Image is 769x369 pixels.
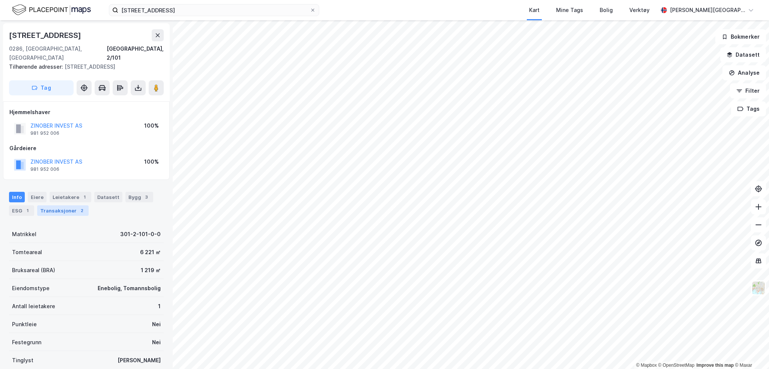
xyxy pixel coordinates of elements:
div: Kart [529,6,540,15]
div: Datasett [94,192,122,202]
div: [PERSON_NAME][GEOGRAPHIC_DATA] [670,6,745,15]
div: Nei [152,338,161,347]
div: Transaksjoner [37,205,89,216]
div: Eiere [28,192,47,202]
div: 1 [158,302,161,311]
div: Verktøy [629,6,650,15]
button: Tag [9,80,74,95]
div: 981 952 006 [30,130,59,136]
img: logo.f888ab2527a4732fd821a326f86c7f29.svg [12,3,91,17]
div: Leietakere [50,192,91,202]
div: Nei [152,320,161,329]
div: Festegrunn [12,338,41,347]
div: Matrikkel [12,230,36,239]
div: Gårdeiere [9,144,163,153]
button: Filter [730,83,766,98]
div: [STREET_ADDRESS] [9,29,83,41]
div: 981 952 006 [30,166,59,172]
button: Datasett [720,47,766,62]
div: [PERSON_NAME] [118,356,161,365]
a: OpenStreetMap [658,363,695,368]
div: ESG [9,205,34,216]
div: 3 [143,193,150,201]
div: Bruksareal (BRA) [12,266,55,275]
div: Info [9,192,25,202]
a: Mapbox [636,363,657,368]
div: [GEOGRAPHIC_DATA], 2/101 [107,44,164,62]
div: Punktleie [12,320,37,329]
div: 2 [78,207,86,214]
img: Z [751,281,766,295]
div: Kontrollprogram for chat [731,333,769,369]
div: Bolig [600,6,613,15]
iframe: Chat Widget [731,333,769,369]
div: Tomteareal [12,248,42,257]
div: Antall leietakere [12,302,55,311]
button: Bokmerker [715,29,766,44]
div: Tinglyst [12,356,33,365]
div: Eiendomstype [12,284,50,293]
div: Mine Tags [556,6,583,15]
button: Tags [731,101,766,116]
div: 1 219 ㎡ [141,266,161,275]
div: 100% [144,157,159,166]
span: Tilhørende adresser: [9,63,65,70]
div: 301-2-101-0-0 [120,230,161,239]
div: 1 [24,207,31,214]
div: 1 [81,193,88,201]
input: Søk på adresse, matrikkel, gårdeiere, leietakere eller personer [118,5,310,16]
div: Hjemmelshaver [9,108,163,117]
a: Improve this map [697,363,734,368]
button: Analyse [722,65,766,80]
div: 0286, [GEOGRAPHIC_DATA], [GEOGRAPHIC_DATA] [9,44,107,62]
div: Enebolig, Tomannsbolig [98,284,161,293]
div: [STREET_ADDRESS] [9,62,158,71]
div: 6 221 ㎡ [140,248,161,257]
div: 100% [144,121,159,130]
div: Bygg [125,192,153,202]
